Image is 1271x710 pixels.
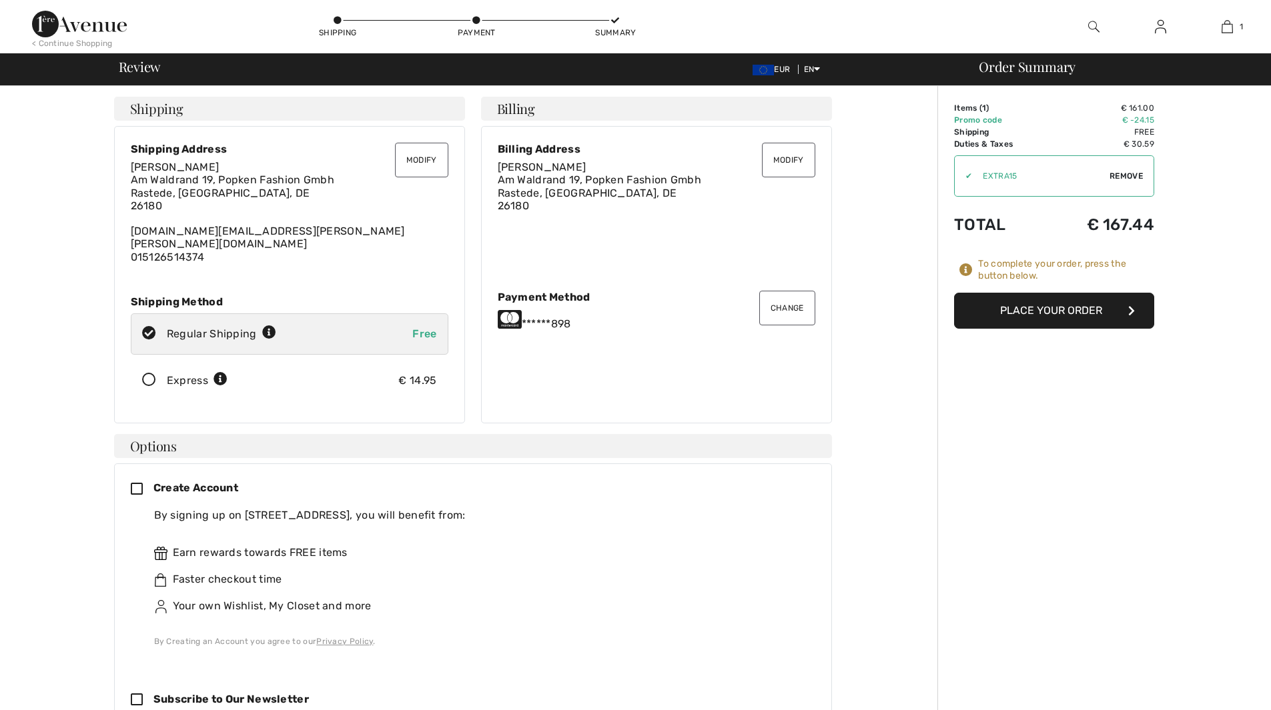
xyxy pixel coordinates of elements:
[114,434,832,458] h4: Options
[318,27,358,39] div: Shipping
[978,258,1154,282] div: To complete your order, press the button below.
[762,143,815,177] button: Modify
[154,507,805,523] div: By signing up on [STREET_ADDRESS], you will benefit from:
[131,173,335,211] span: Am Waldrand 19, Popken Fashion Gmbh Rastede, [GEOGRAPHIC_DATA], DE 26180
[972,156,1110,196] input: Promo code
[1047,202,1154,247] td: € 167.44
[759,291,815,325] button: Change
[954,202,1047,247] td: Total
[1110,170,1143,182] span: Remove
[963,60,1263,73] div: Order Summary
[753,65,795,74] span: EUR
[153,481,238,494] span: Create Account
[130,102,183,115] span: Shipping
[498,143,815,155] div: Billing Address
[498,291,815,303] div: Payment Method
[595,27,635,39] div: Summary
[154,573,167,587] img: faster.svg
[154,600,167,613] img: ownWishlist.svg
[119,60,161,73] span: Review
[316,637,373,646] a: Privacy Policy
[131,161,220,173] span: [PERSON_NAME]
[1155,19,1166,35] img: My Info
[753,65,774,75] img: Euro
[982,103,986,113] span: 1
[167,373,228,389] div: Express
[954,114,1047,126] td: Promo code
[1047,138,1154,150] td: € 30.59
[1194,19,1260,35] a: 1
[1047,114,1154,126] td: € -24.15
[131,143,448,155] div: Shipping Address
[456,27,496,39] div: Payment
[954,102,1047,114] td: Items ( )
[497,102,535,115] span: Billing
[1088,19,1100,35] img: search the website
[1047,102,1154,114] td: € 161.00
[131,295,448,308] div: Shipping Method
[954,293,1154,329] button: Place Your Order
[153,693,309,705] span: Subscribe to Our Newsletter
[154,571,805,587] div: Faster checkout time
[954,126,1047,138] td: Shipping
[32,37,113,49] div: < Continue Shopping
[804,65,821,74] span: EN
[1240,21,1243,33] span: 1
[954,138,1047,150] td: Duties & Taxes
[1144,19,1177,35] a: Sign In
[32,11,127,37] img: 1ère Avenue
[395,143,448,177] button: Modify
[398,373,436,389] div: € 14.95
[167,326,276,342] div: Regular Shipping
[154,547,167,560] img: rewards.svg
[412,327,436,340] span: Free
[154,545,805,561] div: Earn rewards towards FREE items
[498,173,702,211] span: Am Waldrand 19, Popken Fashion Gmbh Rastede, [GEOGRAPHIC_DATA], DE 26180
[154,598,805,614] div: Your own Wishlist, My Closet and more
[131,161,448,263] div: [DOMAIN_NAME][EMAIL_ADDRESS][PERSON_NAME][PERSON_NAME][DOMAIN_NAME] 015126514374
[154,635,805,647] div: By Creating an Account you agree to our .
[498,161,586,173] span: [PERSON_NAME]
[1222,19,1233,35] img: My Bag
[1047,126,1154,138] td: Free
[955,170,972,182] div: ✔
